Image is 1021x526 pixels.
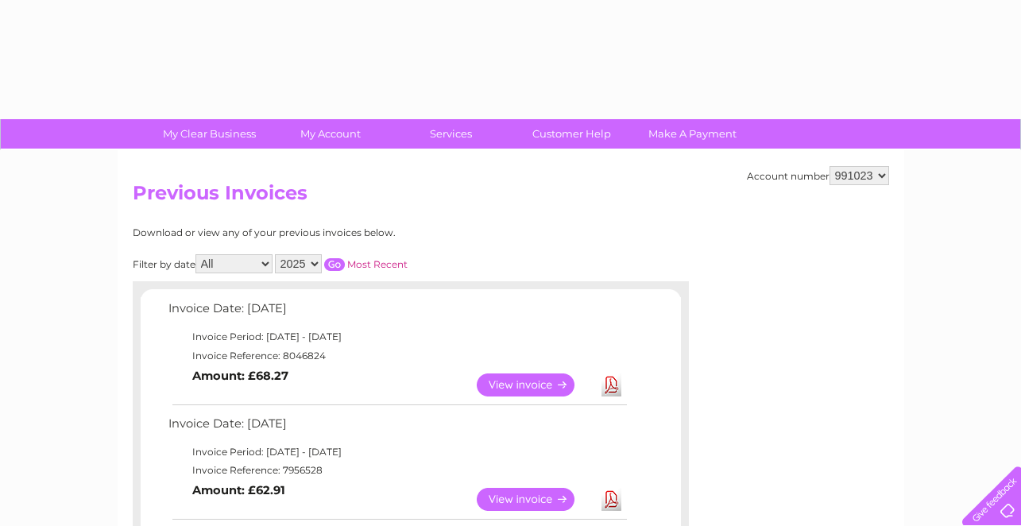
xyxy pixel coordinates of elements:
[265,119,396,149] a: My Account
[385,119,516,149] a: Services
[133,182,889,212] h2: Previous Invoices
[164,443,629,462] td: Invoice Period: [DATE] - [DATE]
[601,488,621,511] a: Download
[627,119,758,149] a: Make A Payment
[164,413,629,443] td: Invoice Date: [DATE]
[164,327,629,346] td: Invoice Period: [DATE] - [DATE]
[133,227,550,238] div: Download or view any of your previous invoices below.
[601,373,621,396] a: Download
[747,166,889,185] div: Account number
[164,461,629,480] td: Invoice Reference: 7956528
[144,119,275,149] a: My Clear Business
[164,346,629,365] td: Invoice Reference: 8046824
[164,298,629,327] td: Invoice Date: [DATE]
[477,373,594,396] a: View
[192,369,288,383] b: Amount: £68.27
[133,254,550,273] div: Filter by date
[347,258,408,270] a: Most Recent
[192,483,285,497] b: Amount: £62.91
[477,488,594,511] a: View
[506,119,637,149] a: Customer Help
